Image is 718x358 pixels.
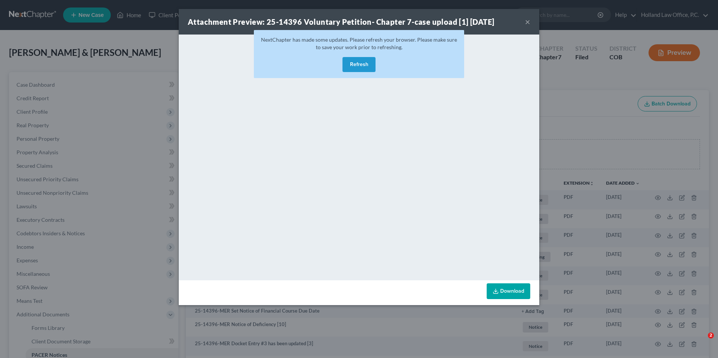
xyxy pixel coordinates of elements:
[179,35,539,278] iframe: <object ng-attr-data='[URL][DOMAIN_NAME]' type='application/pdf' width='100%' height='650px'></ob...
[261,36,457,50] span: NextChapter has made some updates. Please refresh your browser. Please make sure to save your wor...
[188,17,494,26] strong: Attachment Preview: 25-14396 Voluntary Petition- Chapter 7-case upload [1] [DATE]
[692,332,710,350] iframe: Intercom live chat
[708,332,714,338] span: 2
[525,17,530,26] button: ×
[487,283,530,299] a: Download
[342,57,376,72] button: Refresh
